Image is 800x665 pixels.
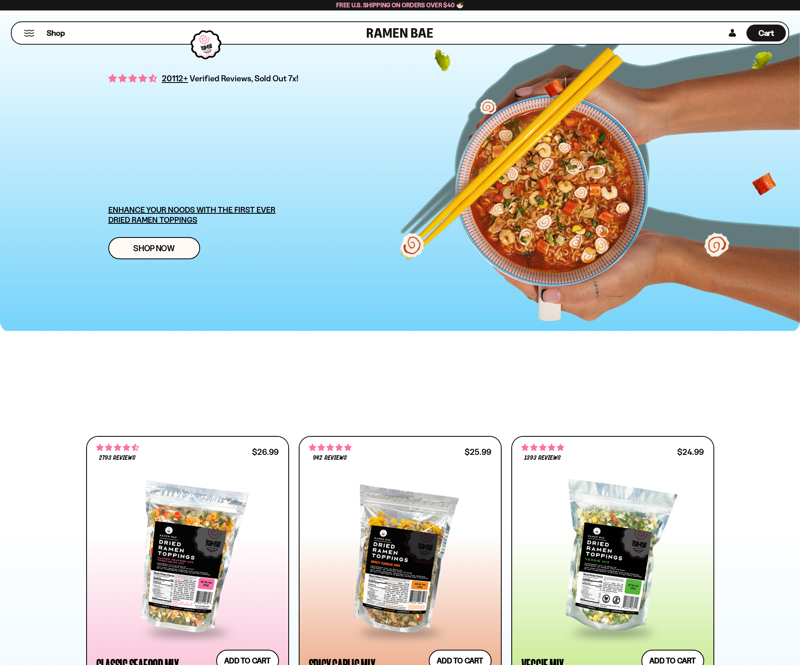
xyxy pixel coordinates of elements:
span: 942 reviews [313,455,347,461]
a: Shop Now [108,237,200,259]
span: 2793 reviews [99,455,135,461]
button: Mobile Menu Trigger [24,30,35,37]
span: Shop Now [133,244,175,252]
div: $24.99 [677,448,704,456]
span: 4.68 stars [96,442,139,453]
span: 4.75 stars [309,442,351,453]
span: Cart [759,28,774,38]
div: $25.99 [465,448,491,456]
div: $26.99 [252,448,279,456]
a: Shop [47,25,65,41]
span: 4.76 stars [521,442,564,453]
span: Free U.S. Shipping on Orders over $40 🍜 [336,1,464,9]
span: 20112+ [162,72,188,85]
a: Cart [746,22,786,44]
span: Shop [47,28,65,39]
span: 1393 reviews [524,455,560,461]
span: Verified Reviews, Sold Out 7x! [190,73,299,83]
